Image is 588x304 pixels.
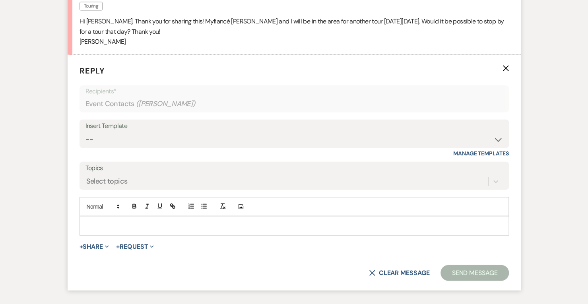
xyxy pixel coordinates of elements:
div: Select topics [86,176,128,187]
label: Topics [85,163,503,174]
span: [PERSON_NAME] [80,37,126,46]
span: Reply [80,66,105,76]
span: + [116,244,120,250]
p: Recipients* [85,86,503,97]
a: Manage Templates [453,150,509,157]
button: Share [80,244,109,250]
button: Request [116,244,154,250]
div: Insert Template [85,120,503,132]
div: Event Contacts [85,96,503,112]
span: fiancé [PERSON_NAME] and I will be in the area for another tour [DATE][DATE]. Would it be possibl... [80,17,504,36]
span: + [80,244,83,250]
button: Send Message [441,265,508,281]
span: Touring [80,2,103,10]
button: Clear message [369,270,429,276]
p: Hi [PERSON_NAME], Thank you for sharing this! My [80,16,509,37]
span: ( [PERSON_NAME] ) [136,99,196,109]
